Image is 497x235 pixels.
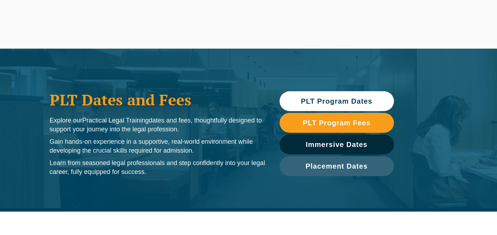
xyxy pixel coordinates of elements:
span: Immersive Dates [306,141,368,148]
span: PLT Program Dates [301,98,372,105]
p: Learn from seasoned legal professionals and step confidently into your legal career, fully equipp... [50,159,265,176]
span: Practical Legal Training [82,117,149,124]
p: Explore our dates and fees, thoughtfully designed to support your journey into the legal profession. [50,116,265,134]
span: PLT Program Fees [303,119,371,126]
a: Immersive Dates [280,135,394,154]
a: PLT Program Fees [280,113,394,133]
a: Placement Dates [280,156,394,176]
a: PLT Program Dates [280,91,394,111]
p: Gain hands-on experience in a supportive, real-world environment while developing the crucial ski... [50,137,265,155]
h1: PLT Dates and Fees [50,91,265,109]
span: Placement Dates [306,163,368,170]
